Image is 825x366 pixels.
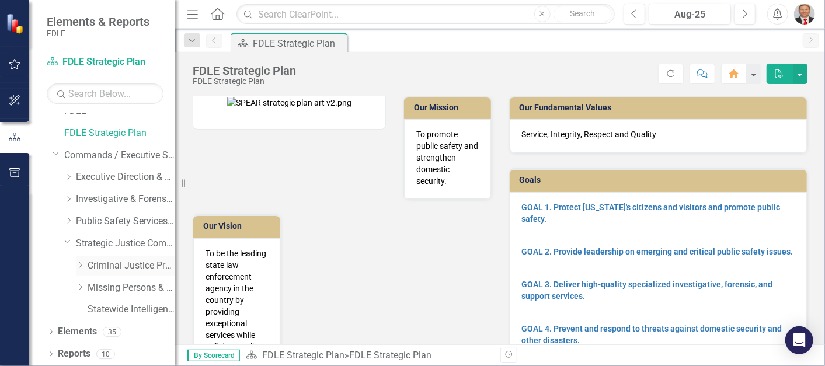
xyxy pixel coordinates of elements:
[6,13,26,34] img: ClearPoint Strategy
[187,350,240,361] span: By Scorecard
[64,127,175,140] a: FDLE Strategic Plan
[416,128,479,187] p: To promote public safety and strengthen domestic security.
[103,327,121,337] div: 35
[47,29,149,38] small: FDLE
[785,326,813,354] div: Open Intercom Messenger
[96,349,115,359] div: 10
[794,4,815,25] img: Brett Kirkland
[653,8,727,22] div: Aug-25
[47,83,163,104] input: Search Below...
[193,77,296,86] div: FDLE Strategic Plan
[58,347,90,361] a: Reports
[522,128,795,140] p: Service, Integrity, Respect and Quality
[76,215,175,228] a: Public Safety Services Command
[88,281,175,295] a: Missing Persons & Offender Enforcement
[253,36,344,51] div: FDLE Strategic Plan
[520,103,802,112] h3: Our Fundamental Values
[262,350,344,361] a: FDLE Strategic Plan
[88,303,175,316] a: Statewide Intelligence
[522,280,773,301] a: GOAL 3. Deliver high-quality specialized investigative, forensic, and support services.
[193,64,296,77] div: FDLE Strategic Plan
[522,203,781,224] a: GOAL 1. Protect [US_STATE]'s citizens and visitors and promote public safety.
[47,15,149,29] span: Elements & Reports
[227,97,352,109] img: SPEAR strategic plan art v2.png
[570,9,595,18] span: Search
[649,4,731,25] button: Aug-25
[76,193,175,206] a: Investigative & Forensic Services Command
[76,170,175,184] a: Executive Direction & Business Support
[76,237,175,250] a: Strategic Justice Command
[246,349,492,362] div: »
[414,103,485,112] h3: Our Mission
[520,176,802,184] h3: Goals
[203,222,274,231] h3: Our Vision
[522,324,782,345] a: GOAL 4. Prevent and respond to threats against domestic security and other disasters.
[47,55,163,69] a: FDLE Strategic Plan
[64,149,175,162] a: Commands / Executive Support Branch
[236,4,615,25] input: Search ClearPoint...
[522,247,793,256] a: GOAL 2. Provide leadership on emerging and critical public safety issues.
[88,259,175,273] a: Criminal Justice Professionalism, Standards & Training Services
[58,325,97,339] a: Elements
[349,350,431,361] div: FDLE Strategic Plan
[554,6,612,22] button: Search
